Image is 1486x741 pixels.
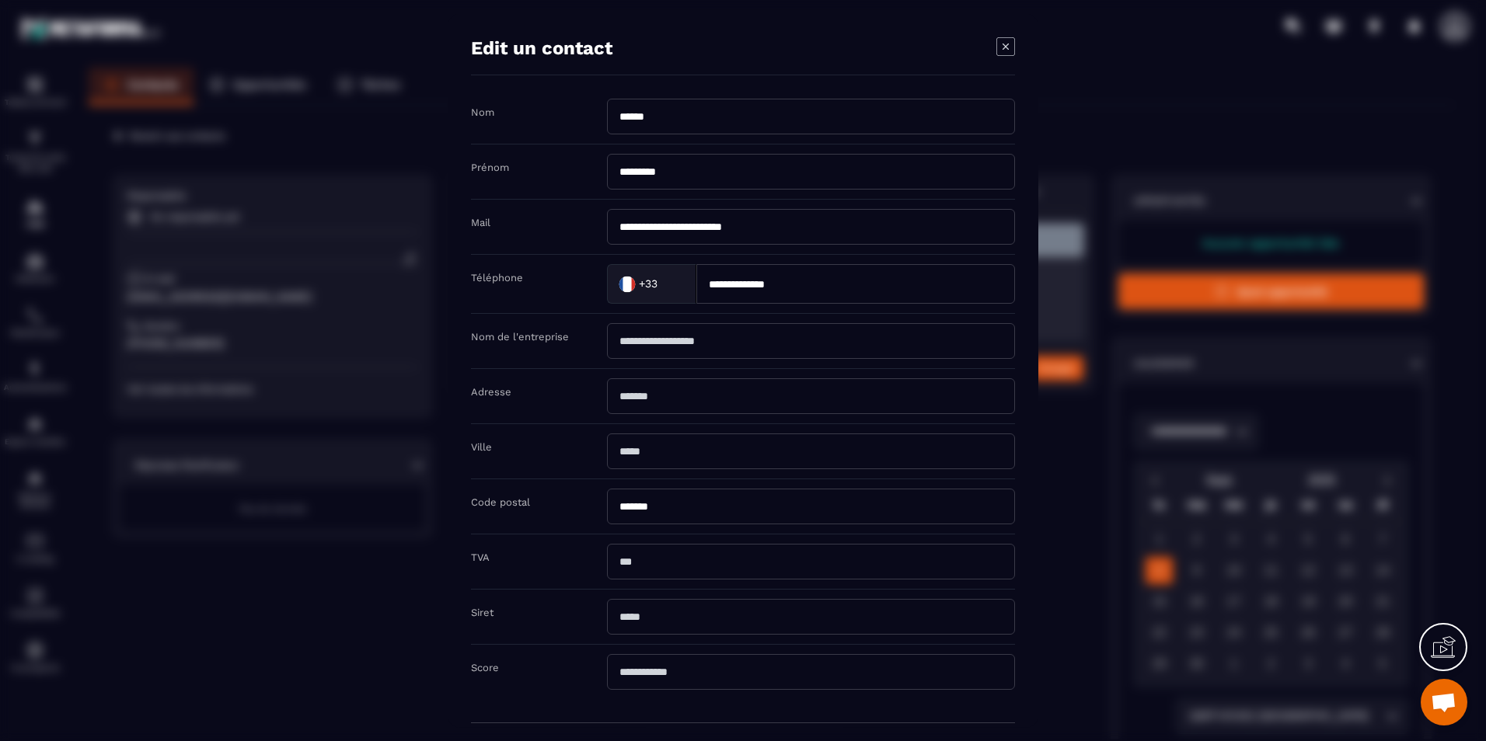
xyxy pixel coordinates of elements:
[471,106,494,118] label: Nom
[471,496,530,508] label: Code postal
[661,272,680,295] input: Search for option
[471,272,523,284] label: Téléphone
[471,441,492,453] label: Ville
[471,662,499,673] label: Score
[471,37,612,59] h4: Edit un contact
[471,162,509,173] label: Prénom
[471,331,569,343] label: Nom de l'entreprise
[471,217,490,228] label: Mail
[1421,679,1467,725] div: Ouvrir le chat
[607,264,696,304] div: Search for option
[612,268,643,299] img: Country Flag
[639,276,658,291] span: +33
[471,607,494,618] label: Siret
[471,551,490,563] label: TVA
[471,386,511,398] label: Adresse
